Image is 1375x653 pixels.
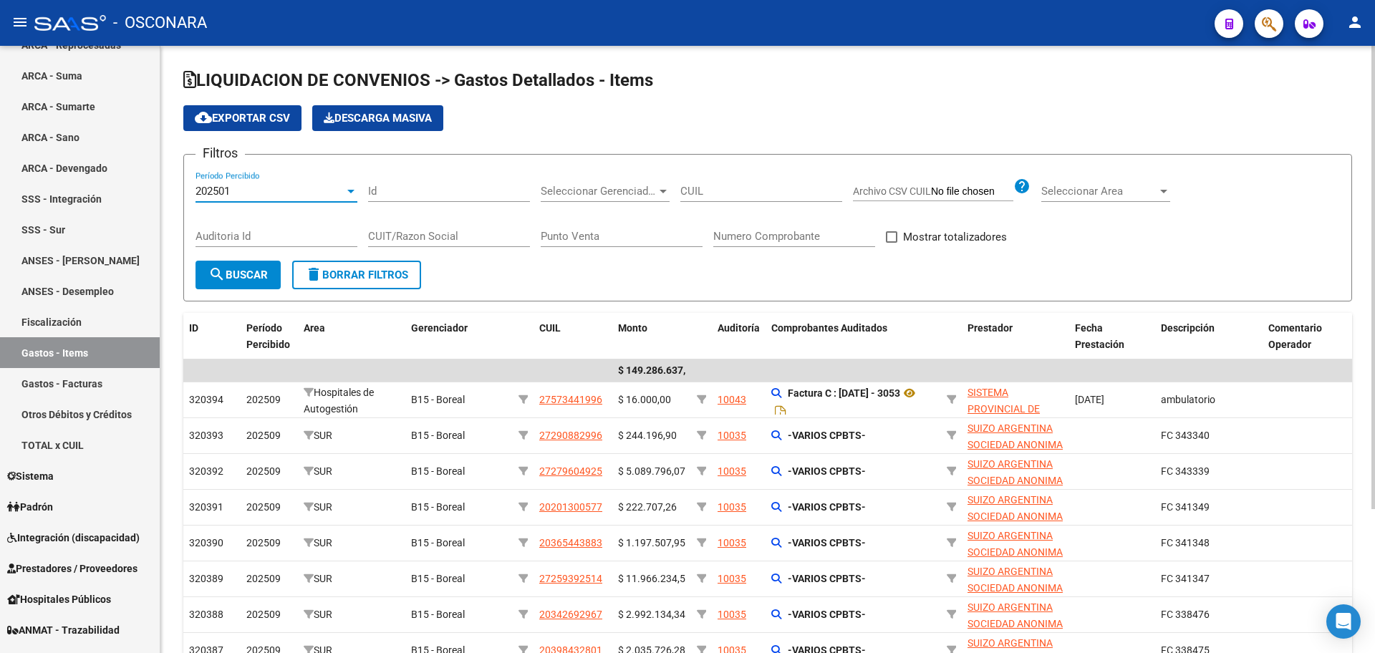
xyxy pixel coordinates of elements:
[196,185,230,198] span: 202501
[1161,394,1215,405] span: ambulatorio
[298,313,405,360] datatable-header-cell: Area
[314,609,332,620] span: SUR
[246,573,281,584] span: 202509
[618,573,691,584] span: $ 11.966.234,58
[788,609,866,620] strong: -VARIOS CPBTS-
[189,394,223,405] span: 320394
[968,601,1063,629] span: SUIZO ARGENTINA SOCIEDAD ANONIMA
[539,322,561,334] span: CUIL
[618,537,685,548] span: $ 1.197.507,95
[183,70,653,90] span: LIQUIDACION DE CONVENIOS -> Gastos Detallados - Items
[539,465,602,477] span: 27279604925
[292,261,421,289] button: Borrar Filtros
[1161,537,1210,548] span: FC 341348
[1161,430,1210,441] span: FC 343340
[968,384,1063,415] div: (30691822849)
[712,313,766,360] datatable-header-cell: Auditoría
[718,571,746,587] div: 10035
[183,313,241,360] datatable-header-cell: ID
[312,105,443,131] app-download-masive: Descarga masiva de comprobantes (adjuntos)
[7,591,111,607] span: Hospitales Públicos
[1346,14,1364,31] mat-icon: person
[903,228,1007,246] span: Mostrar totalizadores
[208,266,226,283] mat-icon: search
[246,609,281,620] span: 202509
[968,494,1063,522] span: SUIZO ARGENTINA SOCIEDAD ANONIMA
[618,322,647,334] span: Monto
[189,537,223,548] span: 320390
[7,468,54,484] span: Sistema
[246,537,281,548] span: 202509
[1075,322,1124,350] span: Fecha Prestación
[718,535,746,551] div: 10035
[312,105,443,131] button: Descarga Masiva
[718,463,746,480] div: 10035
[314,501,332,513] span: SUR
[618,430,677,441] span: $ 244.196,90
[931,185,1013,198] input: Archivo CSV CUIL
[195,109,212,126] mat-icon: cloud_download
[1268,322,1322,350] span: Comentario Operador
[618,364,697,376] span: $ 149.286.637,17
[196,261,281,289] button: Buscar
[1161,465,1210,477] span: FC 343339
[1161,322,1215,334] span: Descripción
[195,112,290,125] span: Exportar CSV
[1013,178,1031,195] mat-icon: help
[1041,185,1157,198] span: Seleccionar Area
[968,456,1063,486] div: (30516968431)
[7,530,140,546] span: Integración (discapacidad)
[539,430,602,441] span: 27290882996
[314,430,332,441] span: SUR
[618,501,677,513] span: $ 222.707,26
[612,313,691,360] datatable-header-cell: Monto
[405,313,513,360] datatable-header-cell: Gerenciador
[1161,501,1210,513] span: FC 341349
[541,185,657,198] span: Seleccionar Gerenciador
[314,573,332,584] span: SUR
[304,387,374,415] span: Hospitales de Autogestión
[968,458,1063,486] span: SUIZO ARGENTINA SOCIEDAD ANONIMA
[411,465,465,477] span: B15 - Boreal
[766,313,941,360] datatable-header-cell: Comprobantes Auditados
[968,420,1063,450] div: (30516968431)
[324,112,432,125] span: Descarga Masiva
[539,609,602,620] span: 20342692967
[241,313,298,360] datatable-header-cell: Período Percibido
[1075,394,1104,405] span: [DATE]
[539,537,602,548] span: 20365443883
[539,501,602,513] span: 20201300577
[788,387,900,399] strong: Factura C : [DATE] - 3053
[189,573,223,584] span: 320389
[853,185,931,197] span: Archivo CSV CUIL
[246,322,290,350] span: Período Percibido
[411,573,465,584] span: B15 - Boreal
[968,422,1063,450] span: SUIZO ARGENTINA SOCIEDAD ANONIMA
[113,7,207,39] span: - OSCONARA
[534,313,612,360] datatable-header-cell: CUIL
[411,537,465,548] span: B15 - Boreal
[411,430,465,441] span: B15 - Boreal
[189,322,198,334] span: ID
[411,394,465,405] span: B15 - Boreal
[968,387,1040,431] span: SISTEMA PROVINCIAL DE SALUD
[189,609,223,620] span: 320388
[314,465,332,477] span: SUR
[189,465,223,477] span: 320392
[1161,609,1210,620] span: FC 338476
[788,501,866,513] strong: -VARIOS CPBTS-
[411,322,468,334] span: Gerenciador
[788,537,866,548] strong: -VARIOS CPBTS-
[246,501,281,513] span: 202509
[1326,604,1361,639] div: Open Intercom Messenger
[718,322,760,334] span: Auditoría
[539,573,602,584] span: 27259392514
[771,322,887,334] span: Comprobantes Auditados
[1155,313,1263,360] datatable-header-cell: Descripción
[189,501,223,513] span: 320391
[183,105,301,131] button: Exportar CSV
[771,402,790,425] i: Descargar documento
[305,266,322,283] mat-icon: delete
[788,430,866,441] strong: -VARIOS CPBTS-
[968,322,1013,334] span: Prestador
